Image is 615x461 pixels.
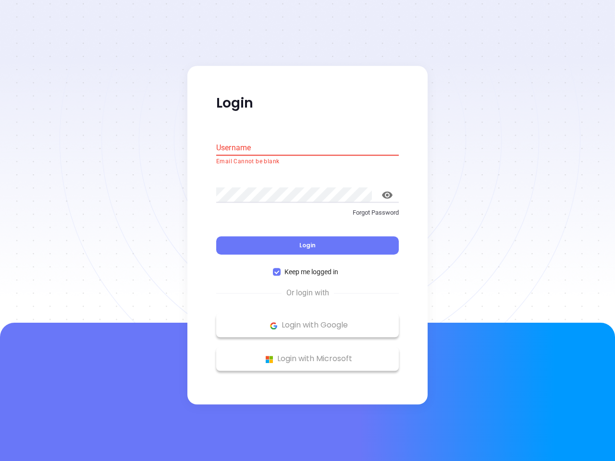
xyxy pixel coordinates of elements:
button: Login [216,237,399,255]
a: Forgot Password [216,208,399,225]
button: Google Logo Login with Google [216,314,399,338]
p: Login with Microsoft [221,352,394,366]
img: Google Logo [268,320,280,332]
p: Forgot Password [216,208,399,218]
span: Or login with [282,288,334,299]
img: Microsoft Logo [263,353,275,365]
button: toggle password visibility [376,183,399,206]
span: Keep me logged in [281,267,342,278]
button: Microsoft Logo Login with Microsoft [216,347,399,371]
p: Login with Google [221,318,394,333]
p: Email Cannot be blank [216,157,399,167]
p: Login [216,95,399,112]
span: Login [299,242,316,250]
